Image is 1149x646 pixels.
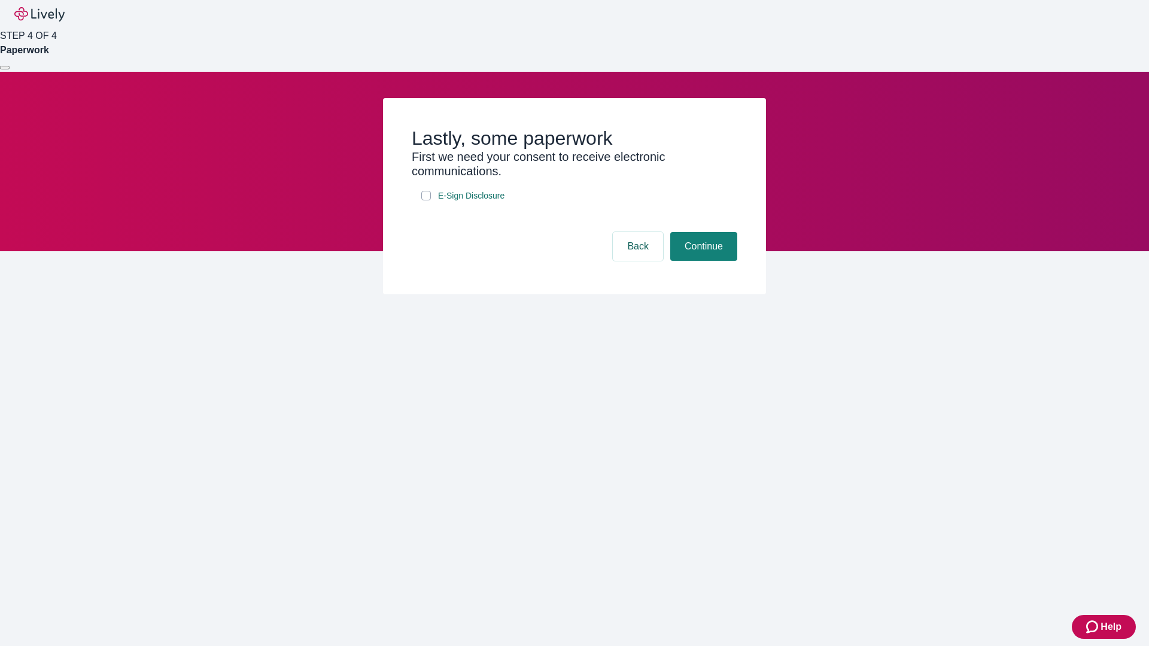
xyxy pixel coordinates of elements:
a: e-sign disclosure document [436,188,507,203]
button: Back [613,232,663,261]
button: Zendesk support iconHelp [1072,615,1136,639]
svg: Zendesk support icon [1086,620,1101,634]
h2: Lastly, some paperwork [412,127,737,150]
span: E-Sign Disclosure [438,190,504,202]
img: Lively [14,7,65,22]
h3: First we need your consent to receive electronic communications. [412,150,737,178]
button: Continue [670,232,737,261]
span: Help [1101,620,1121,634]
